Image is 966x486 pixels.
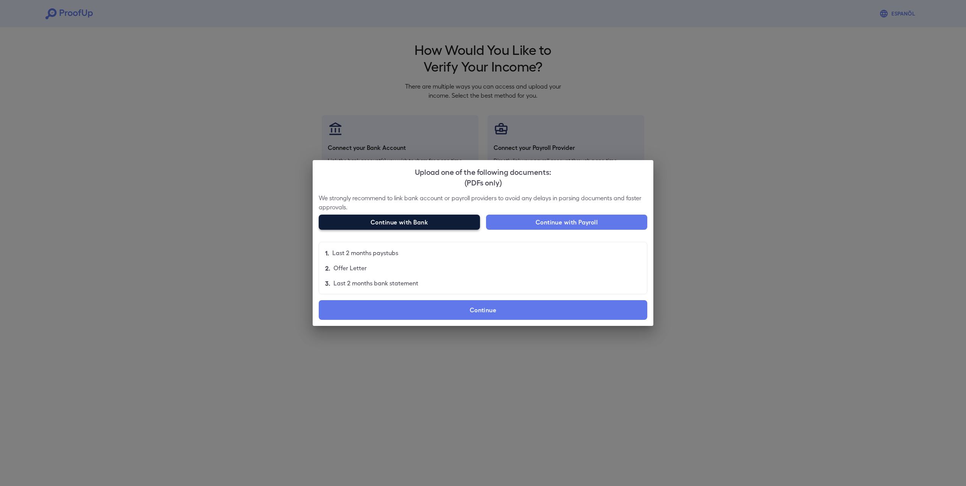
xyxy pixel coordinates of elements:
[319,193,647,212] p: We strongly recommend to link bank account or payroll providers to avoid any delays in parsing do...
[313,160,653,193] h2: Upload one of the following documents:
[325,248,329,257] p: 1.
[319,177,647,187] div: (PDFs only)
[325,263,330,273] p: 2.
[333,263,367,273] p: Offer Letter
[319,300,647,320] label: Continue
[319,215,480,230] button: Continue with Bank
[333,279,418,288] p: Last 2 months bank statement
[486,215,647,230] button: Continue with Payroll
[332,248,398,257] p: Last 2 months paystubs
[325,279,330,288] p: 3.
